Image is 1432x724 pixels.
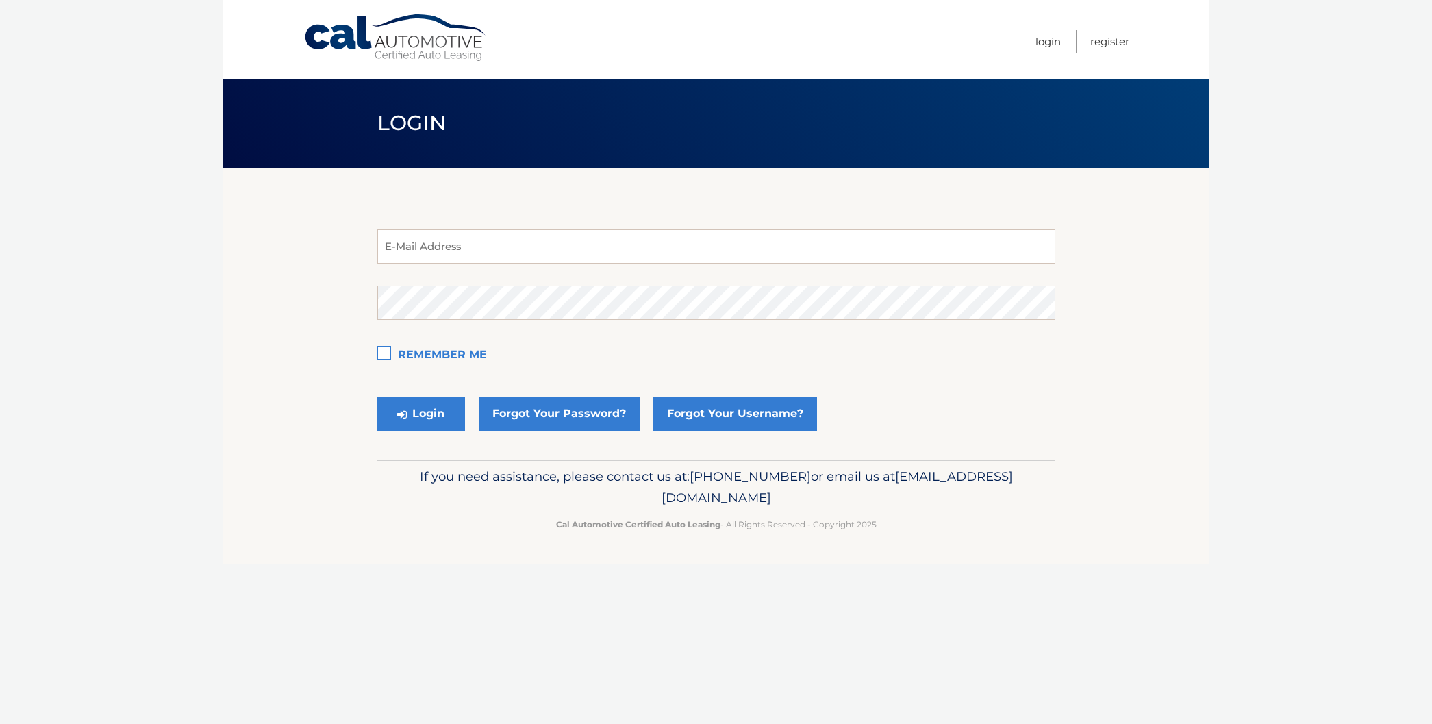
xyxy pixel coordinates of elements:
[377,229,1055,264] input: E-Mail Address
[386,517,1046,532] p: - All Rights Reserved - Copyright 2025
[556,519,720,529] strong: Cal Automotive Certified Auto Leasing
[1035,30,1061,53] a: Login
[690,469,811,484] span: [PHONE_NUMBER]
[377,110,447,136] span: Login
[653,397,817,431] a: Forgot Your Username?
[479,397,640,431] a: Forgot Your Password?
[1090,30,1129,53] a: Register
[303,14,488,62] a: Cal Automotive
[377,397,465,431] button: Login
[386,466,1046,510] p: If you need assistance, please contact us at: or email us at
[377,342,1055,369] label: Remember Me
